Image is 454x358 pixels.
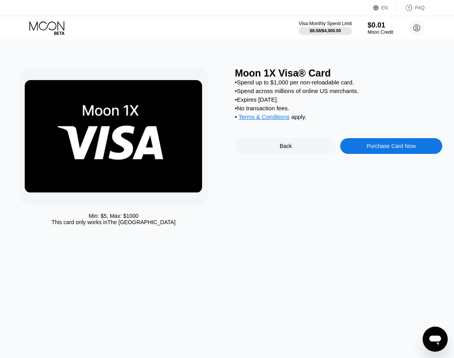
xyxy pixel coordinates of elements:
div: FAQ [397,4,425,12]
div: Visa Monthly Spend Limit [299,21,352,26]
div: EN [373,4,397,12]
div: Purchase Card Now [366,143,416,149]
div: • Spend up to $1,000 per non-reloadable card. [235,79,442,86]
div: Moon Credit [368,29,393,35]
div: $0.01 [368,21,393,29]
div: $0.01Moon Credit [368,21,393,35]
span: Terms & Conditions [239,113,290,120]
div: Back [280,143,292,149]
div: FAQ [415,5,425,11]
div: • No transaction fees. [235,105,442,111]
div: Moon 1X Visa® Card [235,68,442,79]
div: Visa Monthly Spend Limit$8.58/$4,000.00 [299,21,352,35]
div: • apply . [235,113,442,122]
div: • Spend across millions of online US merchants. [235,88,442,94]
div: Min: $ 5 , Max: $ 1000 [89,213,139,219]
div: Back [235,138,337,154]
div: $8.58 / $4,000.00 [310,28,341,33]
div: EN [381,5,388,11]
div: Terms & Conditions [239,113,290,122]
div: This card only works in The [GEOGRAPHIC_DATA] [51,219,175,225]
iframe: Button to launch messaging window [423,327,448,352]
div: • Expires [DATE]. [235,96,442,103]
div: Purchase Card Now [340,138,442,154]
